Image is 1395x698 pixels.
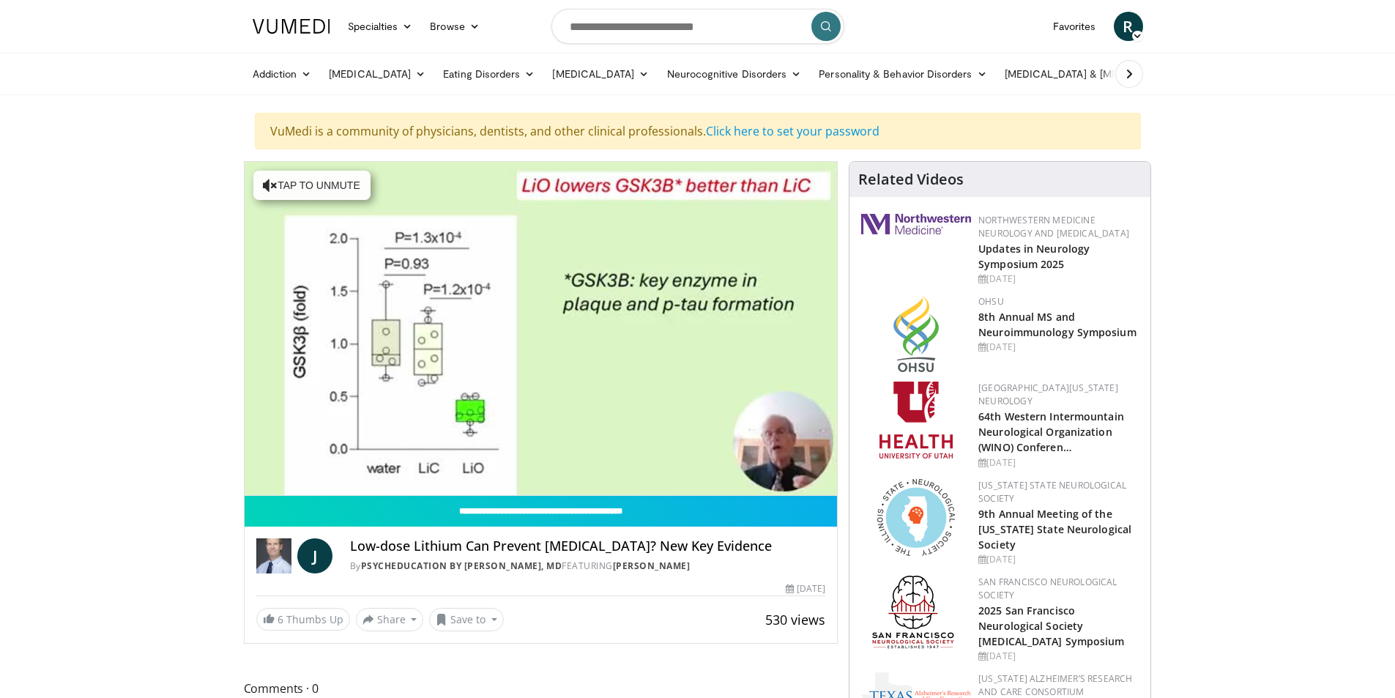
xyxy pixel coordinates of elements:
div: [DATE] [978,650,1139,663]
a: Personality & Behavior Disorders [810,59,995,89]
a: Browse [421,12,488,41]
img: f6362829-b0a3-407d-a044-59546adfd345.png.150x105_q85_autocrop_double_scale_upscale_version-0.2.png [879,382,953,458]
a: [US_STATE] Alzheimer’s Research and Care Consortium [978,672,1132,698]
a: 2025 San Francisco Neurological Society [MEDICAL_DATA] Symposium [978,604,1124,648]
a: 9th Annual Meeting of the [US_STATE] State Neurological Society [978,507,1131,552]
span: 6 [278,612,283,626]
a: Specialties [339,12,422,41]
video-js: Video Player [245,162,838,496]
div: [DATE] [978,341,1139,354]
div: [DATE] [978,553,1139,566]
h4: Low-dose Lithium Can Prevent [MEDICAL_DATA]? New Key Evidence [350,538,826,554]
a: 64th Western Intermountain Neurological Organization (WINO) Conferen… [978,409,1124,454]
a: Northwestern Medicine Neurology and [MEDICAL_DATA] [978,214,1129,240]
img: 71a8b48c-8850-4916-bbdd-e2f3ccf11ef9.png.150x105_q85_autocrop_double_scale_upscale_version-0.2.png [877,479,955,556]
img: VuMedi Logo [253,19,330,34]
a: 8th Annual MS and Neuroimmunology Symposium [978,310,1137,339]
a: [GEOGRAPHIC_DATA][US_STATE] Neurology [978,382,1118,407]
img: ad8adf1f-d405-434e-aebe-ebf7635c9b5d.png.150x105_q85_autocrop_double_scale_upscale_version-0.2.png [872,576,960,653]
a: 6 Thumbs Up [256,608,350,631]
a: OHSU [978,295,1004,308]
a: Neurocognitive Disorders [658,59,811,89]
div: [DATE] [978,272,1139,286]
input: Search topics, interventions [551,9,844,44]
a: [MEDICAL_DATA] & [MEDICAL_DATA] [996,59,1205,89]
a: Click here to set your password [706,123,879,139]
img: da959c7f-65a6-4fcf-a939-c8c702e0a770.png.150x105_q85_autocrop_double_scale_upscale_version-0.2.png [893,295,939,372]
div: VuMedi is a community of physicians, dentists, and other clinical professionals. [255,113,1141,149]
a: Favorites [1044,12,1105,41]
a: Addiction [244,59,321,89]
a: R [1114,12,1143,41]
span: Comments 0 [244,679,838,698]
img: 2a462fb6-9365-492a-ac79-3166a6f924d8.png.150x105_q85_autocrop_double_scale_upscale_version-0.2.jpg [861,214,971,234]
button: Share [356,608,424,631]
a: PsychEducation by [PERSON_NAME], MD [361,560,562,572]
a: [MEDICAL_DATA] [320,59,434,89]
div: By FEATURING [350,560,826,573]
a: [PERSON_NAME] [613,560,691,572]
div: [DATE] [978,456,1139,469]
a: Updates in Neurology Symposium 2025 [978,242,1090,271]
h4: Related Videos [858,171,964,188]
img: PsychEducation by James Phelps, MD [256,538,291,573]
a: [US_STATE] State Neurological Society [978,479,1126,505]
a: Eating Disorders [434,59,543,89]
button: Save to [429,608,504,631]
button: Tap to unmute [253,171,371,200]
span: 530 views [765,611,825,628]
a: San Francisco Neurological Society [978,576,1117,601]
a: [MEDICAL_DATA] [543,59,658,89]
a: J [297,538,332,573]
div: [DATE] [786,582,825,595]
